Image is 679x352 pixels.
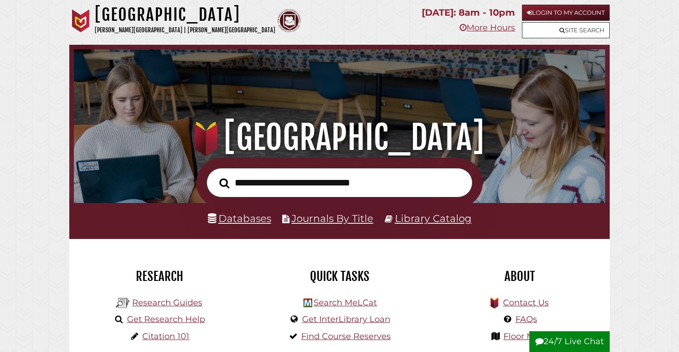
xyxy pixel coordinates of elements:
[302,314,390,324] a: Get InterLibrary Loan
[436,268,603,284] h2: About
[84,117,595,158] h1: [GEOGRAPHIC_DATA]
[116,296,130,310] img: Hekman Library Logo
[76,268,242,284] h2: Research
[278,9,301,32] img: Calvin Theological Seminary
[132,298,202,308] a: Research Guides
[422,5,515,21] p: [DATE]: 8am - 10pm
[515,314,537,324] a: FAQs
[208,212,271,224] a: Databases
[522,5,610,21] a: Login to My Account
[69,9,92,32] img: Calvin University
[291,212,373,224] a: Journals By Title
[503,331,549,341] a: Floor Maps
[303,298,312,307] img: Hekman Library Logo
[503,298,549,308] a: Contact Us
[219,178,230,189] i: Search
[215,175,234,191] button: Search
[95,25,275,36] p: [PERSON_NAME][GEOGRAPHIC_DATA] | [PERSON_NAME][GEOGRAPHIC_DATA]
[522,22,610,38] a: Site Search
[301,331,391,341] a: Find Course Reserves
[314,298,377,308] a: Search MeLCat
[395,212,472,224] a: Library Catalog
[460,23,515,33] a: More Hours
[127,314,205,324] a: Get Research Help
[142,331,189,341] a: Citation 101
[95,5,275,25] h1: [GEOGRAPHIC_DATA]
[256,268,423,284] h2: Quick Tasks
